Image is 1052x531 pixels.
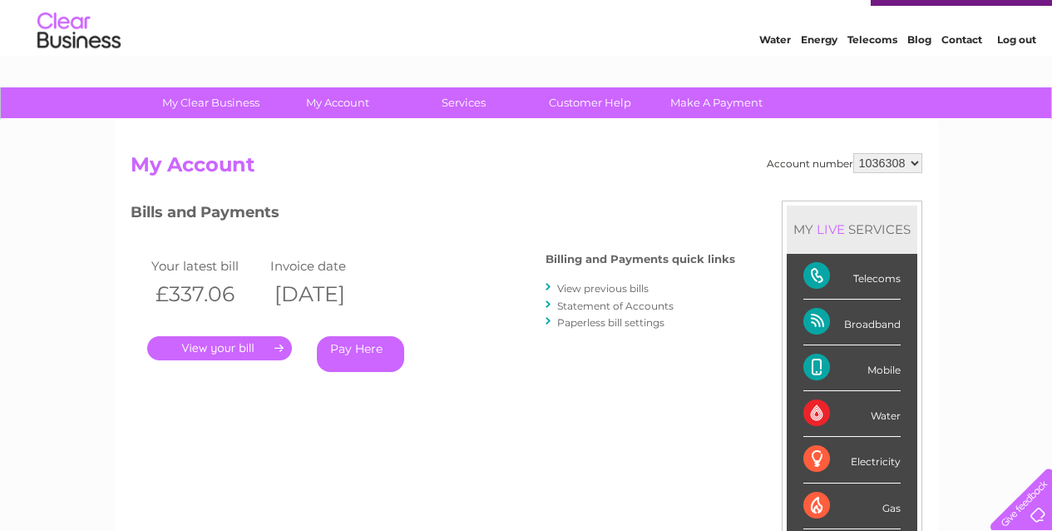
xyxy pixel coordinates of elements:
div: MY SERVICES [787,206,917,253]
a: Paperless bill settings [557,316,664,329]
a: . [147,336,292,360]
th: £337.06 [147,277,267,311]
td: Your latest bill [147,255,267,277]
a: Contact [941,71,982,83]
a: Statement of Accounts [557,300,674,312]
a: My Clear Business [142,87,279,118]
div: Telecoms [803,254,901,300]
div: Account number [767,153,922,173]
a: Services [395,87,532,118]
div: Electricity [803,437,901,483]
div: Broadband [803,300,901,345]
img: logo.png [37,43,121,94]
div: Clear Business is a trading name of Verastar Limited (registered in [GEOGRAPHIC_DATA] No. 3667643... [134,9,920,81]
a: Telecoms [847,71,897,83]
div: Gas [803,484,901,529]
a: My Account [269,87,406,118]
a: Log out [997,71,1036,83]
th: [DATE] [266,277,386,311]
a: Make A Payment [648,87,785,118]
div: LIVE [813,221,848,237]
a: Pay Here [317,336,404,372]
a: 0333 014 3131 [738,8,853,29]
a: Customer Help [521,87,659,118]
h4: Billing and Payments quick links [546,253,735,265]
a: Energy [801,71,837,83]
td: Invoice date [266,255,386,277]
a: View previous bills [557,282,649,295]
a: Blog [907,71,931,83]
a: Water [759,71,791,83]
div: Mobile [803,345,901,391]
h2: My Account [131,153,922,185]
h3: Bills and Payments [131,201,735,230]
div: Water [803,391,901,437]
